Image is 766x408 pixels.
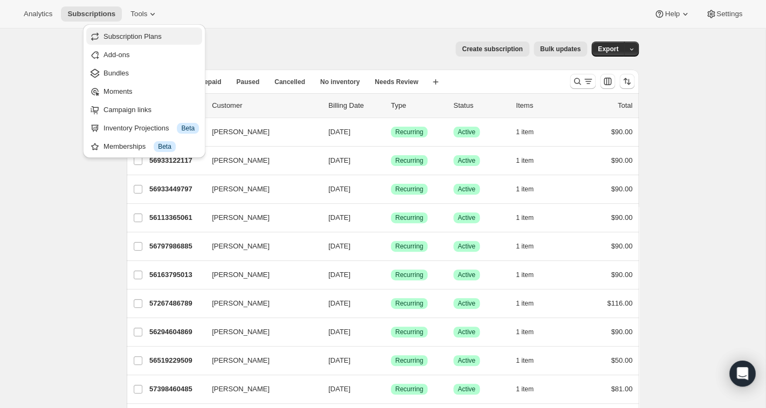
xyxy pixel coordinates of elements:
[86,46,202,63] button: Add-ons
[205,352,313,369] button: [PERSON_NAME]
[328,128,350,136] span: [DATE]
[205,266,313,283] button: [PERSON_NAME]
[458,299,475,308] span: Active
[149,324,632,340] div: 56294604869[PERSON_NAME][DATE]SuccessRecurringSuccessActive1 item$90.00
[149,327,203,337] p: 56294604869
[212,327,270,337] span: [PERSON_NAME]
[86,101,202,118] button: Campaign links
[328,156,350,164] span: [DATE]
[395,156,423,165] span: Recurring
[458,271,475,279] span: Active
[516,128,534,136] span: 1 item
[205,295,313,312] button: [PERSON_NAME]
[328,356,350,364] span: [DATE]
[103,87,132,95] span: Moments
[427,74,444,89] button: Create new view
[458,356,475,365] span: Active
[611,185,632,193] span: $90.00
[149,355,203,366] p: 56519229509
[395,299,423,308] span: Recurring
[130,10,147,18] span: Tools
[395,328,423,336] span: Recurring
[205,123,313,141] button: [PERSON_NAME]
[103,106,151,114] span: Campaign links
[86,64,202,81] button: Bundles
[103,32,162,40] span: Subscription Plans
[149,384,203,395] p: 57398460485
[516,156,534,165] span: 1 item
[212,155,270,166] span: [PERSON_NAME]
[600,74,615,89] button: Customize table column order and visibility
[328,299,350,307] span: [DATE]
[212,298,270,309] span: [PERSON_NAME]
[375,78,418,86] span: Needs Review
[328,328,350,336] span: [DATE]
[17,6,59,22] button: Analytics
[534,42,587,57] button: Bulk updates
[570,74,596,89] button: Search and filter results
[516,125,546,140] button: 1 item
[458,213,475,222] span: Active
[647,6,696,22] button: Help
[158,142,171,151] span: Beta
[395,385,423,393] span: Recurring
[149,382,632,397] div: 57398460485[PERSON_NAME][DATE]SuccessRecurringSuccessActive1 item$81.00
[205,209,313,226] button: [PERSON_NAME]
[665,10,679,18] span: Help
[149,182,632,197] div: 56933449797[PERSON_NAME][DATE]SuccessRecurringSuccessActive1 item$90.00
[611,213,632,222] span: $90.00
[212,241,270,252] span: [PERSON_NAME]
[328,242,350,250] span: [DATE]
[103,141,199,152] div: Memberships
[716,10,742,18] span: Settings
[149,241,203,252] p: 56797986885
[516,267,546,282] button: 1 item
[456,42,529,57] button: Create subscription
[212,127,270,137] span: [PERSON_NAME]
[205,381,313,398] button: [PERSON_NAME]
[320,78,360,86] span: No inventory
[395,128,423,136] span: Recurring
[516,296,546,311] button: 1 item
[516,100,570,111] div: Items
[395,185,423,193] span: Recurring
[395,356,423,365] span: Recurring
[205,323,313,341] button: [PERSON_NAME]
[103,123,199,134] div: Inventory Projections
[458,385,475,393] span: Active
[212,100,320,111] p: Customer
[516,153,546,168] button: 1 item
[607,299,632,307] span: $116.00
[611,328,632,336] span: $90.00
[328,271,350,279] span: [DATE]
[611,156,632,164] span: $90.00
[611,242,632,250] span: $90.00
[540,45,581,53] span: Bulk updates
[149,210,632,225] div: 56113365061[PERSON_NAME][DATE]SuccessRecurringSuccessActive1 item$90.00
[205,181,313,198] button: [PERSON_NAME]
[516,210,546,225] button: 1 item
[212,184,270,195] span: [PERSON_NAME]
[395,242,423,251] span: Recurring
[103,69,129,77] span: Bundles
[591,42,625,57] button: Export
[516,382,546,397] button: 1 item
[611,356,632,364] span: $50.00
[212,212,270,223] span: [PERSON_NAME]
[328,185,350,193] span: [DATE]
[516,353,546,368] button: 1 item
[149,267,632,282] div: 56163795013[PERSON_NAME][DATE]SuccessRecurringSuccessActive1 item$90.00
[391,100,445,111] div: Type
[103,51,129,59] span: Add-ons
[274,78,305,86] span: Cancelled
[124,6,164,22] button: Tools
[395,213,423,222] span: Recurring
[205,238,313,255] button: [PERSON_NAME]
[611,271,632,279] span: $90.00
[149,153,632,168] div: 56933122117[PERSON_NAME][DATE]SuccessRecurringSuccessActive1 item$90.00
[516,185,534,193] span: 1 item
[458,185,475,193] span: Active
[516,239,546,254] button: 1 item
[516,271,534,279] span: 1 item
[212,384,270,395] span: [PERSON_NAME]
